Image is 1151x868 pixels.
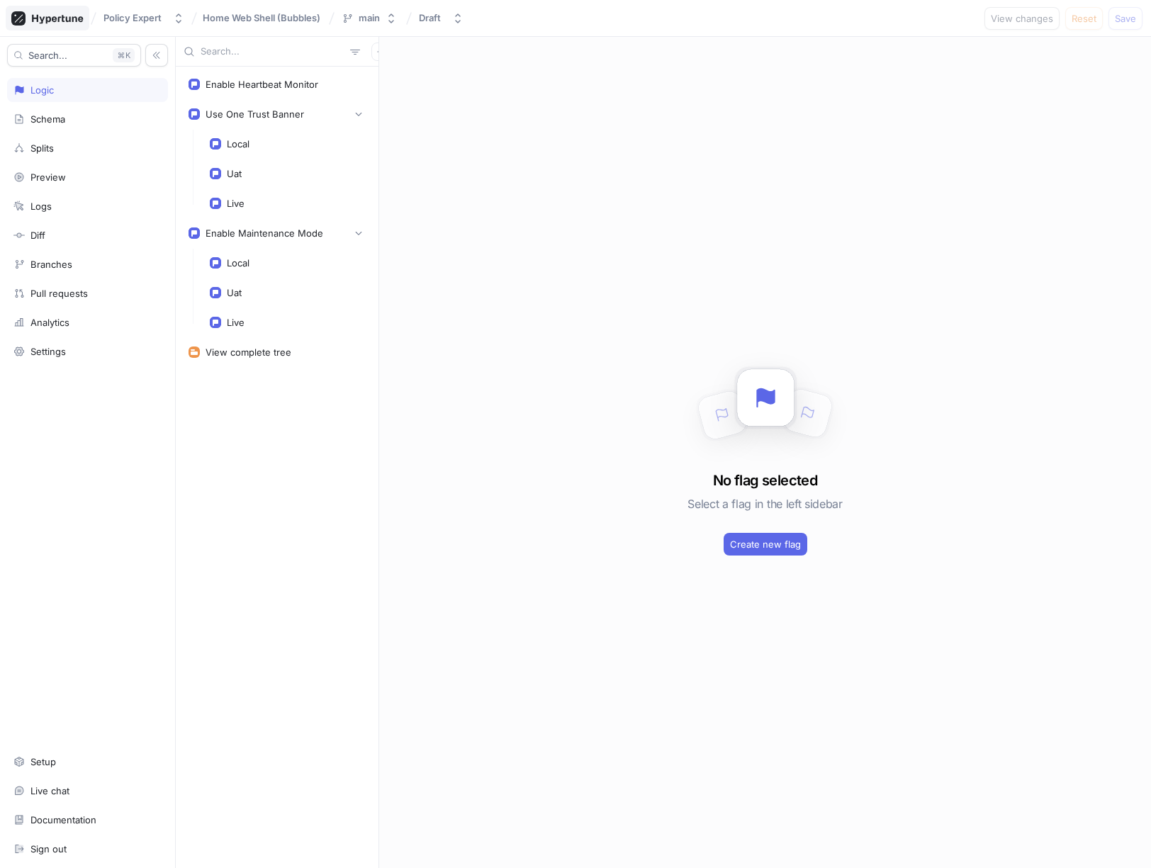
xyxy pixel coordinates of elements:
[724,533,807,556] button: Create new flag
[30,756,56,767] div: Setup
[227,287,242,298] div: Uat
[30,346,66,357] div: Settings
[206,108,304,120] div: Use One Trust Banner
[7,44,141,67] button: Search...K
[1108,7,1142,30] button: Save
[413,6,469,30] button: Draft
[206,227,323,239] div: Enable Maintenance Mode
[30,843,67,855] div: Sign out
[227,138,249,150] div: Local
[1065,7,1103,30] button: Reset
[206,79,318,90] div: Enable Heartbeat Monitor
[30,230,45,241] div: Diff
[30,288,88,299] div: Pull requests
[730,540,801,548] span: Create new flag
[206,346,291,358] div: View complete tree
[201,45,344,59] input: Search...
[1072,14,1096,23] span: Reset
[30,201,52,212] div: Logs
[359,12,380,24] div: main
[713,470,817,491] h3: No flag selected
[984,7,1060,30] button: View changes
[227,168,242,179] div: Uat
[30,814,96,825] div: Documentation
[28,51,67,60] span: Search...
[203,13,320,23] span: Home Web Shell (Bubbles)
[7,808,168,832] a: Documentation
[98,6,190,30] button: Policy Expert
[227,257,249,269] div: Local
[30,84,54,96] div: Logic
[1115,14,1136,23] span: Save
[30,113,65,125] div: Schema
[336,6,403,30] button: main
[113,48,135,62] div: K
[30,171,66,183] div: Preview
[30,785,69,796] div: Live chat
[30,259,72,270] div: Branches
[991,14,1053,23] span: View changes
[103,12,162,24] div: Policy Expert
[419,12,441,24] div: Draft
[30,317,69,328] div: Analytics
[227,317,245,328] div: Live
[30,142,54,154] div: Splits
[227,198,245,209] div: Live
[687,491,842,517] h5: Select a flag in the left sidebar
